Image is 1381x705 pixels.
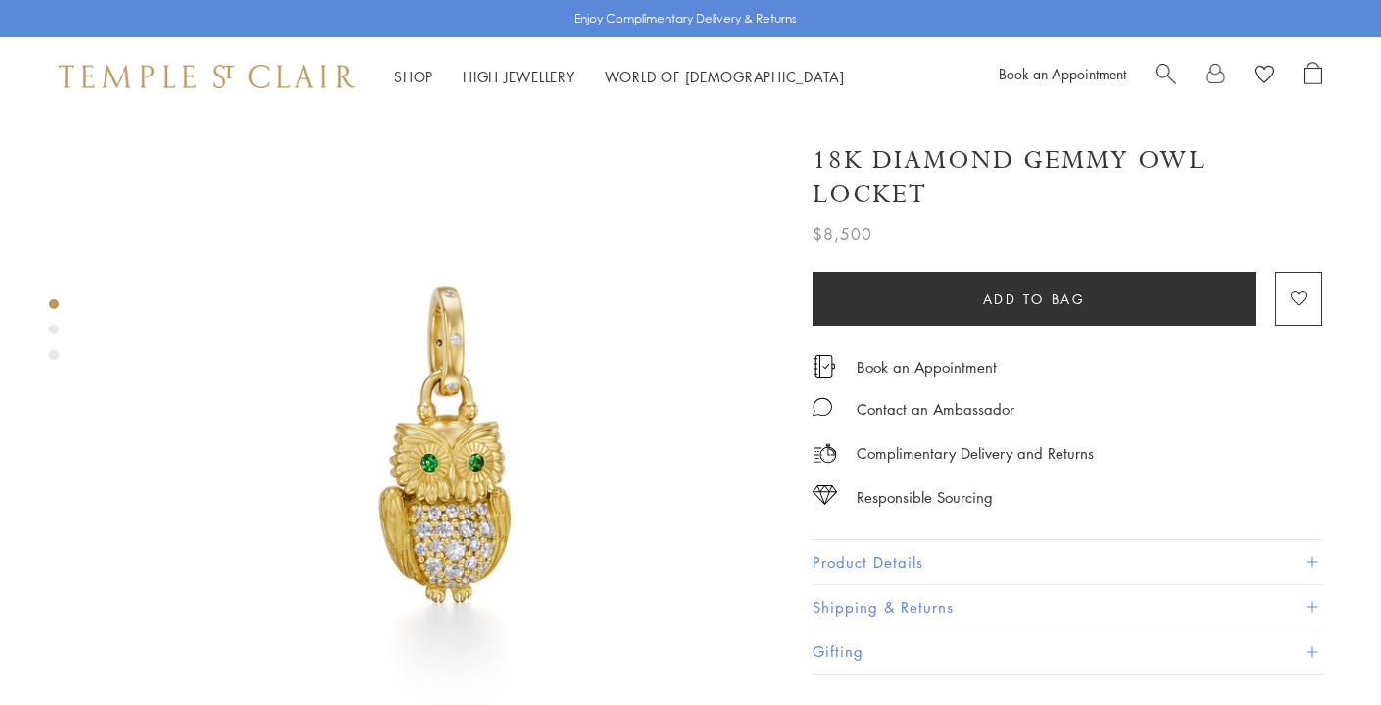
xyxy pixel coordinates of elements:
a: Open Shopping Bag [1304,62,1322,91]
a: Book an Appointment [999,64,1126,83]
a: Book an Appointment [857,356,997,378]
a: High JewelleryHigh Jewellery [463,67,575,86]
span: Add to bag [983,288,1086,310]
div: Contact an Ambassador [857,397,1014,422]
div: Product gallery navigation [49,294,59,376]
img: icon_delivery.svg [813,441,837,466]
button: Product Details [813,540,1322,584]
p: Enjoy Complimentary Delivery & Returns [574,9,797,28]
a: ShopShop [394,67,433,86]
span: $8,500 [813,222,872,247]
img: Temple St. Clair [59,65,355,88]
div: Responsible Sourcing [857,485,993,510]
img: icon_sourcing.svg [813,485,837,505]
button: Gifting [813,629,1322,674]
a: World of [DEMOGRAPHIC_DATA]World of [DEMOGRAPHIC_DATA] [605,67,845,86]
img: MessageIcon-01_2.svg [813,397,832,417]
h1: 18K Diamond Gemmy Owl Locket [813,143,1322,212]
a: Search [1156,62,1176,91]
nav: Main navigation [394,65,845,89]
button: Add to bag [813,272,1256,326]
p: Complimentary Delivery and Returns [857,441,1094,466]
a: View Wishlist [1255,62,1274,91]
button: Shipping & Returns [813,585,1322,629]
img: icon_appointment.svg [813,355,836,378]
